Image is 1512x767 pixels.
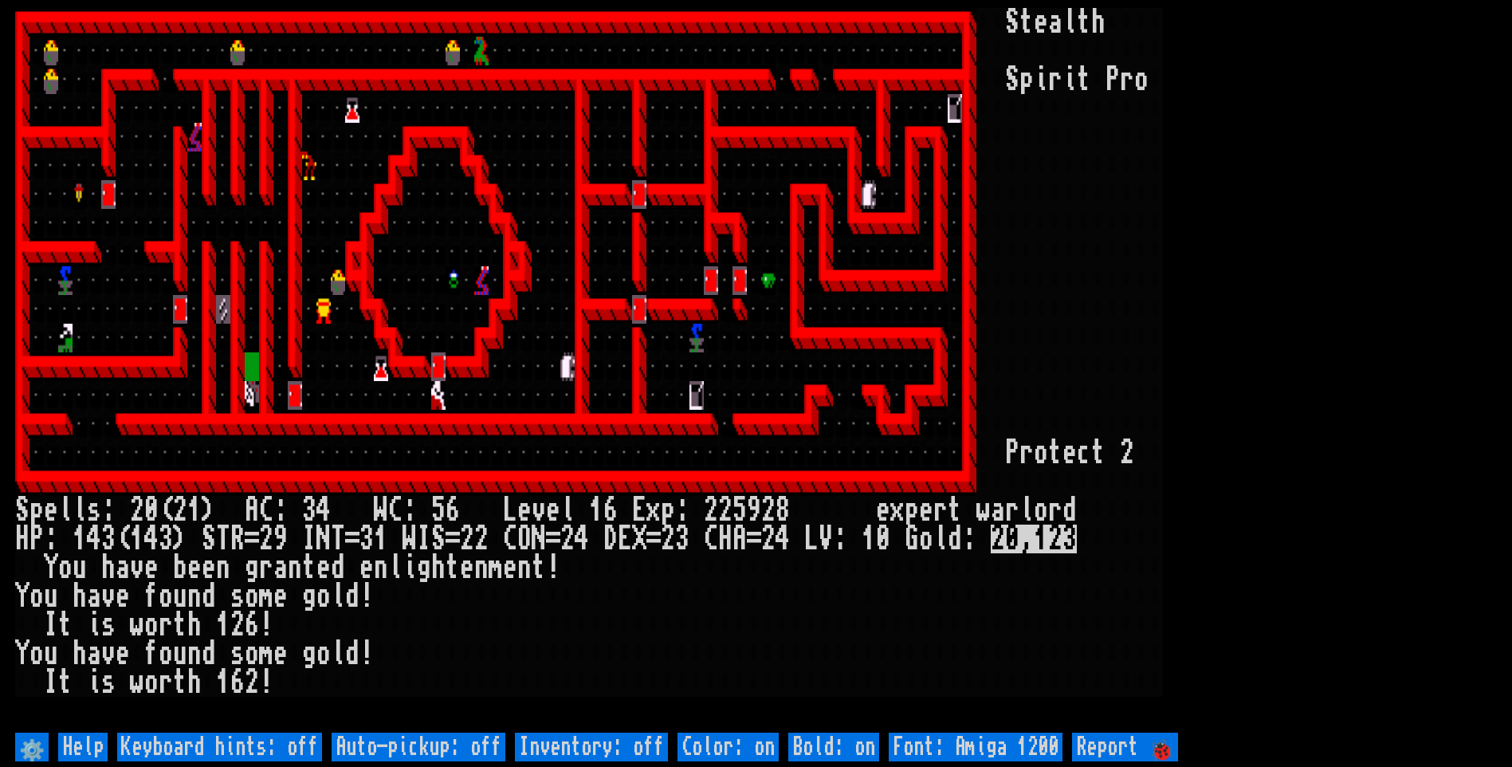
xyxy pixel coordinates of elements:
[1077,65,1091,94] div: t
[747,496,761,525] div: 9
[73,553,87,582] div: u
[388,496,403,525] div: C
[1062,439,1077,467] div: e
[159,496,173,525] div: (
[862,525,876,553] div: 1
[159,611,173,639] div: r
[44,582,58,611] div: u
[187,668,202,697] div: h
[273,525,288,553] div: 9
[273,639,288,668] div: e
[230,668,245,697] div: 6
[273,496,288,525] div: :
[403,525,417,553] div: W
[202,582,216,611] div: d
[1034,525,1048,553] mark: 1
[15,525,29,553] div: H
[316,553,331,582] div: e
[876,496,890,525] div: e
[1106,65,1120,94] div: P
[331,639,345,668] div: l
[44,553,58,582] div: Y
[345,582,359,611] div: d
[489,553,503,582] div: m
[1077,439,1091,467] div: c
[905,496,919,525] div: p
[202,496,216,525] div: )
[187,582,202,611] div: n
[87,496,101,525] div: s
[1120,439,1134,467] div: 2
[101,639,116,668] div: v
[446,553,460,582] div: t
[15,639,29,668] div: Y
[58,496,73,525] div: l
[889,733,1062,761] input: Font: Amiga 1200
[359,582,374,611] div: !
[15,582,29,611] div: Y
[187,496,202,525] div: 1
[15,733,49,761] input: ⚙️
[503,525,517,553] div: C
[302,639,316,668] div: g
[302,582,316,611] div: g
[202,639,216,668] div: d
[44,525,58,553] div: :
[144,496,159,525] div: 0
[933,496,948,525] div: r
[560,525,575,553] div: 2
[374,525,388,553] div: 1
[546,553,560,582] div: !
[1005,439,1019,467] div: P
[905,525,919,553] div: G
[776,496,790,525] div: 8
[87,525,101,553] div: 4
[919,496,933,525] div: e
[474,525,489,553] div: 2
[1134,65,1149,94] div: o
[1091,8,1106,37] div: h
[503,553,517,582] div: e
[761,496,776,525] div: 2
[704,525,718,553] div: C
[216,553,230,582] div: n
[718,525,732,553] div: H
[259,553,273,582] div: r
[101,582,116,611] div: v
[1019,496,1034,525] div: l
[1034,65,1048,94] div: i
[245,553,259,582] div: g
[87,582,101,611] div: a
[302,525,316,553] div: I
[332,733,505,761] input: Auto-pickup: off
[948,496,962,525] div: t
[575,525,589,553] div: 4
[546,525,560,553] div: =
[532,496,546,525] div: v
[1048,439,1062,467] div: t
[187,553,202,582] div: e
[1048,525,1062,553] mark: 2
[116,525,130,553] div: (
[661,496,675,525] div: p
[1019,65,1034,94] div: p
[1034,439,1048,467] div: o
[245,611,259,639] div: 6
[374,553,388,582] div: n
[1062,8,1077,37] div: l
[919,525,933,553] div: o
[29,639,44,668] div: o
[1005,8,1019,37] div: S
[73,639,87,668] div: h
[1077,8,1091,37] div: t
[517,553,532,582] div: n
[417,553,431,582] div: g
[1048,65,1062,94] div: r
[962,525,976,553] div: :
[976,496,991,525] div: w
[130,611,144,639] div: w
[101,611,116,639] div: s
[159,639,173,668] div: o
[44,668,58,697] div: I
[632,496,646,525] div: E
